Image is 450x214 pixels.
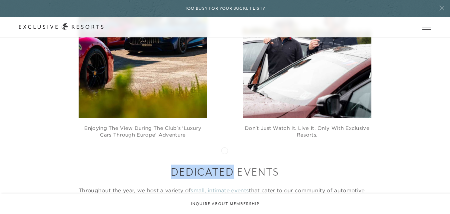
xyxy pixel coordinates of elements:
a: small, intimate events [191,187,249,194]
h3: Dedicated Events [79,165,371,179]
button: Open navigation [422,25,431,29]
figcaption: Enjoying the view during The Club's 'Luxury Cars Through Europe' adventure [79,118,207,138]
h6: Too busy for your bucket list? [185,5,265,12]
figcaption: Don't just watch it. Live it. Only with Exclusive Resorts. [243,118,371,138]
